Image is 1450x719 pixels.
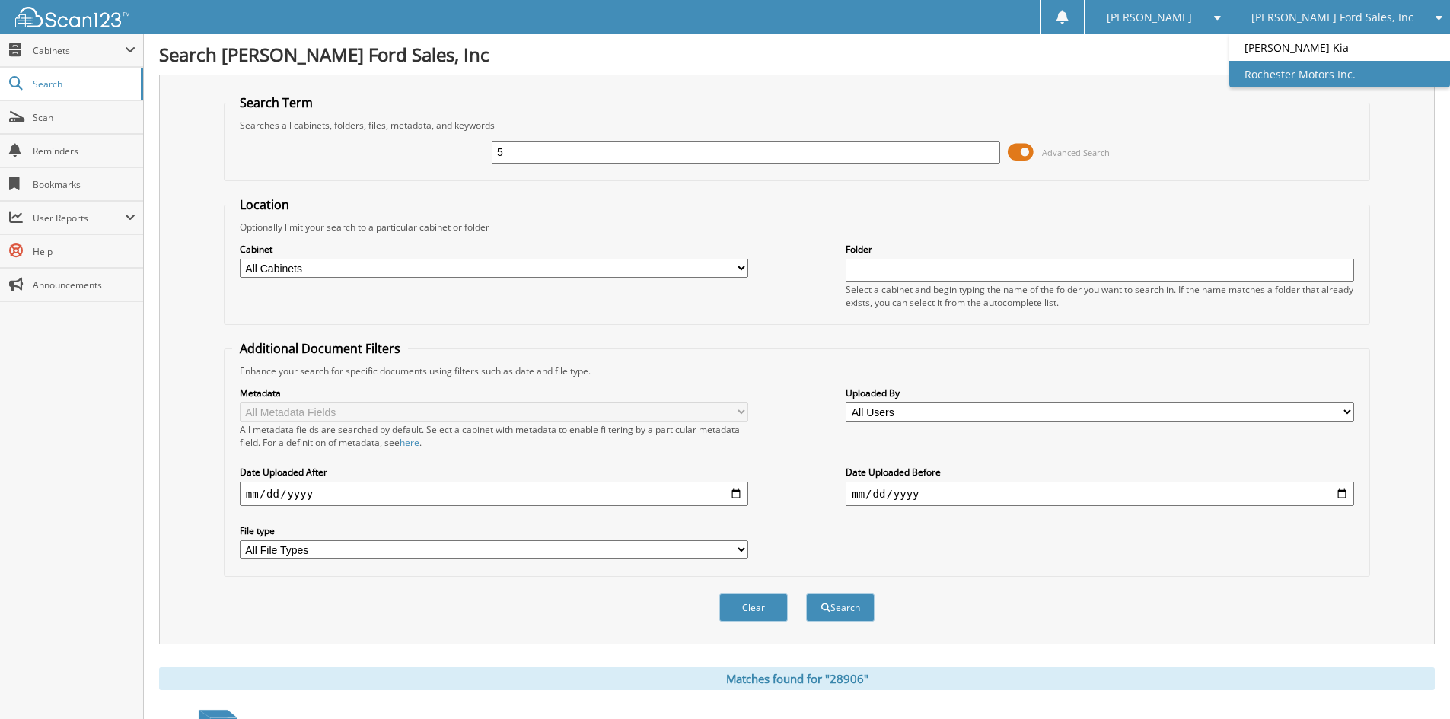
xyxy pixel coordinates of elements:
button: Clear [719,593,788,622]
div: Optionally limit your search to a particular cabinet or folder [232,221,1362,234]
input: start [240,482,748,506]
span: [PERSON_NAME] Ford Sales, Inc [1251,13,1413,22]
span: Announcements [33,278,135,291]
iframe: Chat Widget [1374,646,1450,719]
span: Help [33,245,135,258]
legend: Location [232,196,297,213]
span: Bookmarks [33,178,135,191]
div: Searches all cabinets, folders, files, metadata, and keywords [232,119,1362,132]
span: Cabinets [33,44,125,57]
legend: Search Term [232,94,320,111]
a: here [400,436,419,449]
div: All metadata fields are searched by default. Select a cabinet with metadata to enable filtering b... [240,423,748,449]
label: Folder [846,243,1354,256]
span: Advanced Search [1042,147,1110,158]
label: Metadata [240,387,748,399]
label: Date Uploaded After [240,466,748,479]
label: Uploaded By [846,387,1354,399]
label: File type [240,524,748,537]
input: end [846,482,1354,506]
label: Cabinet [240,243,748,256]
h1: Search [PERSON_NAME] Ford Sales, Inc [159,42,1435,67]
div: Select a cabinet and begin typing the name of the folder you want to search in. If the name match... [846,283,1354,309]
div: Matches found for "28906" [159,667,1435,690]
span: [PERSON_NAME] [1107,13,1192,22]
legend: Additional Document Filters [232,340,408,357]
span: Search [33,78,133,91]
span: Scan [33,111,135,124]
a: [PERSON_NAME] Kia [1229,34,1450,61]
div: Enhance your search for specific documents using filters such as date and file type. [232,364,1362,377]
button: Search [806,593,875,622]
label: Date Uploaded Before [846,466,1354,479]
a: Rochester Motors Inc. [1229,61,1450,87]
span: User Reports [33,212,125,224]
img: scan123-logo-white.svg [15,7,129,27]
span: Reminders [33,145,135,157]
